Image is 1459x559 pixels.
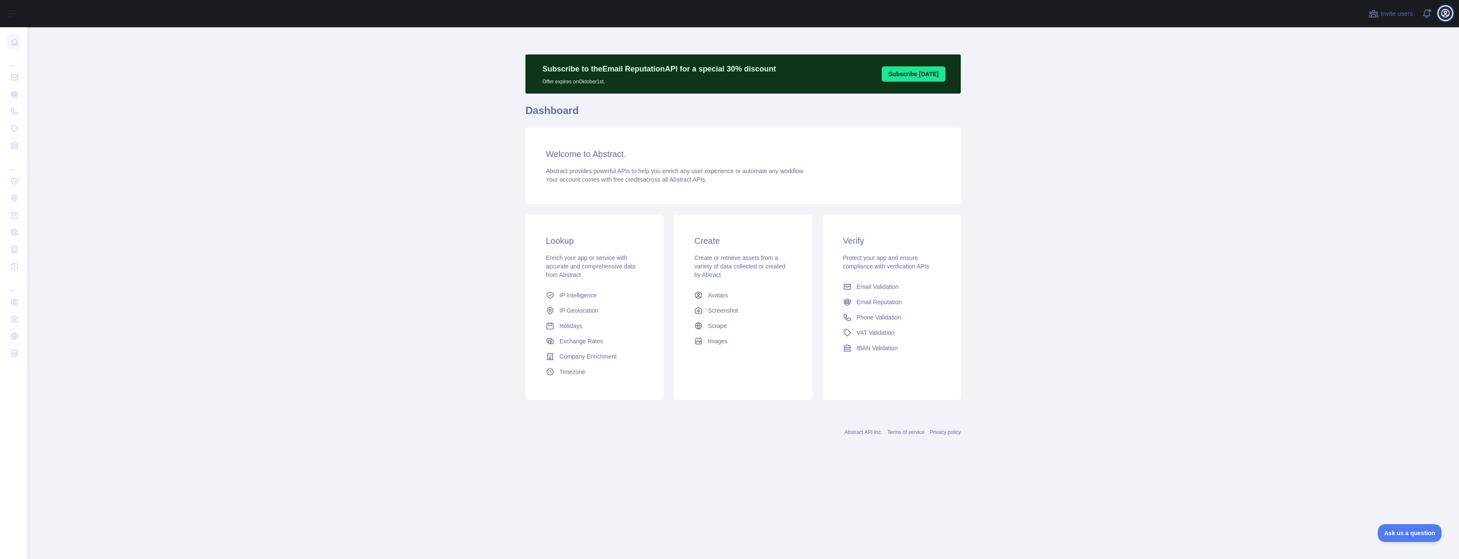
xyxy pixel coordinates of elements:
a: Scrape [691,318,795,334]
a: Avatars [691,288,795,303]
span: IBAN Validation [857,344,898,352]
span: Protect your app and ensure compliance with verification APIs [843,254,929,270]
a: Privacy policy [930,429,961,435]
span: Screenshot [708,306,738,315]
a: Company Enrichment [542,349,647,364]
div: ... [7,51,20,68]
h3: Welcome to Abstract. [546,148,940,160]
span: Phone Validation [857,313,901,322]
span: IP Intelligence [559,291,597,299]
h3: Create [694,235,792,247]
a: Email Validation [840,279,944,294]
iframe: Toggle Customer Support [1378,524,1442,542]
span: VAT Validation [857,328,894,337]
a: IP Intelligence [542,288,647,303]
a: Phone Validation [840,310,944,325]
span: Company Enrichment [559,352,617,361]
p: Offer expires on Oktober 1st. [542,75,776,85]
h3: Verify [843,235,940,247]
button: Subscribe [DATE] [882,66,945,82]
a: Images [691,334,795,349]
a: IBAN Validation [840,340,944,356]
a: Timezone [542,364,647,379]
span: Create or retrieve assets from a variety of data collected or created by Abtract [694,254,785,278]
span: IP Geolocation [559,306,599,315]
span: Enrich your app or service with accurate and comprehensive data from Abstract [546,254,636,278]
a: Holidays [542,318,647,334]
div: ... [7,155,20,172]
h1: Dashboard [525,104,961,124]
a: VAT Validation [840,325,944,340]
button: Invite users [1367,7,1415,20]
span: Abstract provides powerful APIs to help you enrich any user experience or automate any workflow. [546,168,805,174]
a: Screenshot [691,303,795,318]
span: Timezone [559,368,585,376]
span: Email Reputation [857,298,902,306]
a: Terms of service [887,429,924,435]
span: Avatars [708,291,728,299]
span: Scrape [708,322,727,330]
p: Subscribe to the Email Reputation API for a special 30 % discount [542,63,776,75]
h3: Lookup [546,235,643,247]
a: IP Geolocation [542,303,647,318]
span: Invite users [1380,9,1413,19]
span: Email Validation [857,282,899,291]
a: Abstract API Inc. [845,429,883,435]
span: Exchange Rates [559,337,603,345]
span: free credits [613,176,643,183]
span: Your account comes with across all Abstract APIs. [546,176,707,183]
span: Images [708,337,727,345]
div: ... [7,276,20,293]
a: Exchange Rates [542,334,647,349]
a: Email Reputation [840,294,944,310]
span: Holidays [559,322,582,330]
